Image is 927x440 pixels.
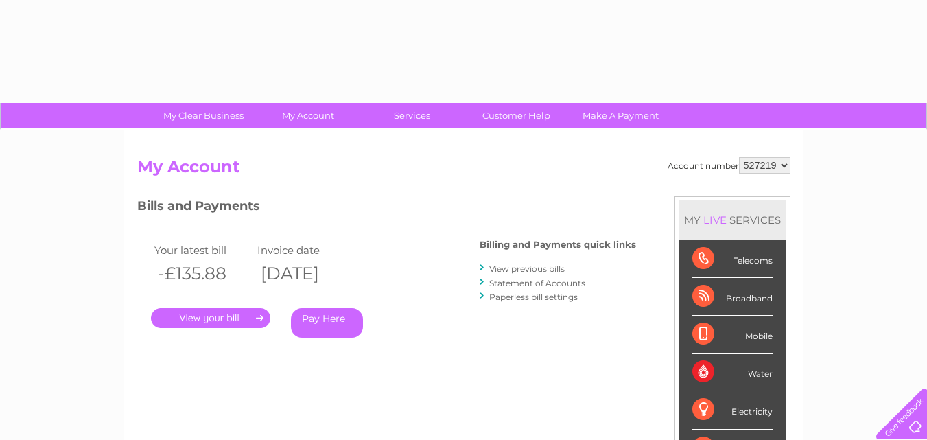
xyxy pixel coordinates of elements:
[692,391,773,429] div: Electricity
[480,240,636,250] h4: Billing and Payments quick links
[151,308,270,328] a: .
[679,200,786,240] div: MY SERVICES
[137,157,790,183] h2: My Account
[151,259,254,288] th: -£135.88
[692,354,773,391] div: Water
[151,241,254,259] td: Your latest bill
[692,240,773,278] div: Telecoms
[254,259,357,288] th: [DATE]
[254,241,357,259] td: Invoice date
[489,264,565,274] a: View previous bills
[692,278,773,316] div: Broadband
[701,213,729,227] div: LIVE
[355,103,469,128] a: Services
[564,103,677,128] a: Make A Payment
[692,316,773,354] div: Mobile
[668,157,790,174] div: Account number
[460,103,573,128] a: Customer Help
[137,196,636,220] h3: Bills and Payments
[291,308,363,338] a: Pay Here
[489,292,578,302] a: Paperless bill settings
[251,103,364,128] a: My Account
[147,103,260,128] a: My Clear Business
[489,278,585,288] a: Statement of Accounts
